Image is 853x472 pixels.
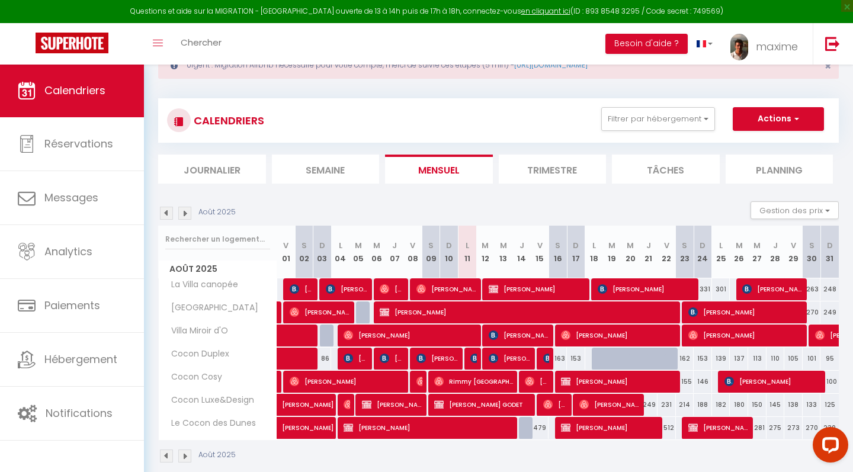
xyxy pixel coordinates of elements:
div: 133 [803,394,821,416]
abbr: D [319,240,325,251]
span: Réservations [44,136,113,151]
div: 331 [694,278,712,300]
abbr: M [753,240,761,251]
abbr: L [339,240,342,251]
th: 01 [277,226,296,278]
span: La Villa canopée [161,278,241,291]
th: 11 [458,226,476,278]
span: [PERSON_NAME] [561,370,677,393]
th: 06 [367,226,386,278]
div: 162 [676,348,694,370]
a: [PERSON_NAME] [277,394,296,416]
button: Close [825,61,831,72]
span: [PERSON_NAME] [290,301,351,323]
li: Semaine [272,155,380,184]
th: 18 [585,226,604,278]
span: Rimmy [GEOGRAPHIC_DATA] [434,370,514,393]
span: [PERSON_NAME] [489,278,586,300]
th: 10 [440,226,458,278]
span: [PERSON_NAME] [282,410,364,433]
span: [PERSON_NAME] ANJOS [489,324,550,346]
th: 02 [295,226,313,278]
img: ... [730,34,748,60]
div: 188 [694,394,712,416]
th: 14 [512,226,531,278]
span: [PERSON_NAME] [525,370,549,393]
span: × [825,59,831,73]
span: [PERSON_NAME] [742,278,803,300]
a: [URL][DOMAIN_NAME] [514,60,588,70]
span: [PERSON_NAME] [543,347,549,370]
abbr: M [736,240,743,251]
abbr: J [773,240,778,251]
th: 12 [476,226,495,278]
span: [PERSON_NAME] [688,416,749,439]
div: 249 [820,301,839,323]
abbr: M [355,240,362,251]
span: [PERSON_NAME] GODET [434,393,532,416]
th: 05 [349,226,368,278]
div: 230 [820,417,839,439]
span: Chercher [181,36,222,49]
th: 31 [820,226,839,278]
abbr: S [809,240,814,251]
th: 25 [712,226,730,278]
li: Mensuel [385,155,493,184]
div: 125 [820,394,839,416]
div: 180 [730,394,748,416]
div: 105 [784,348,803,370]
div: 163 [549,348,567,370]
span: Cocon Duplex [161,348,232,361]
th: 21 [639,226,658,278]
th: 26 [730,226,748,278]
div: 301 [712,278,730,300]
span: [PERSON_NAME] [380,301,679,323]
span: [PERSON_NAME] [579,393,640,416]
abbr: V [537,240,543,251]
span: Calendriers [44,83,105,98]
div: 270 [803,417,821,439]
span: Villa Miroir d'O [161,325,231,338]
span: [PERSON_NAME] [470,347,476,370]
abbr: D [827,240,833,251]
span: Hébergement [44,352,117,367]
div: 270 [803,301,821,323]
li: Tâches [612,155,720,184]
li: Journalier [158,155,266,184]
div: 214 [676,394,694,416]
div: 479 [531,417,549,439]
span: [PERSON_NAME] [380,347,404,370]
span: [PERSON_NAME] [290,370,406,393]
div: 113 [748,348,767,370]
p: Août 2025 [198,449,236,461]
th: 08 [404,226,422,278]
span: [PERSON_NAME] [416,278,477,300]
abbr: D [573,240,579,251]
div: Urgent : Migration Airbnb nécessaire pour votre compte, merci de suivre ces étapes (5 min) - [158,52,839,79]
div: 110 [767,348,785,370]
abbr: S [428,240,434,251]
th: 28 [767,226,785,278]
span: [PERSON_NAME] [416,347,459,370]
abbr: D [700,240,706,251]
span: [PERSON_NAME] [543,393,567,416]
th: 13 [495,226,513,278]
span: Messages [44,190,98,205]
th: 16 [549,226,567,278]
th: 03 [313,226,332,278]
abbr: M [500,240,507,251]
button: Actions [733,107,824,131]
button: Gestion des prix [751,201,839,219]
a: ... maxime [721,23,813,65]
div: 153 [694,348,712,370]
span: [PERSON_NAME] [282,387,364,410]
button: Filtrer par hébergement [601,107,715,131]
div: 248 [820,278,839,300]
span: Août 2025 [159,261,277,278]
span: Cocon Cosy [161,371,225,384]
span: [PERSON_NAME] [344,324,478,346]
th: 15 [531,226,549,278]
span: Analytics [44,244,92,259]
div: 150 [748,394,767,416]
